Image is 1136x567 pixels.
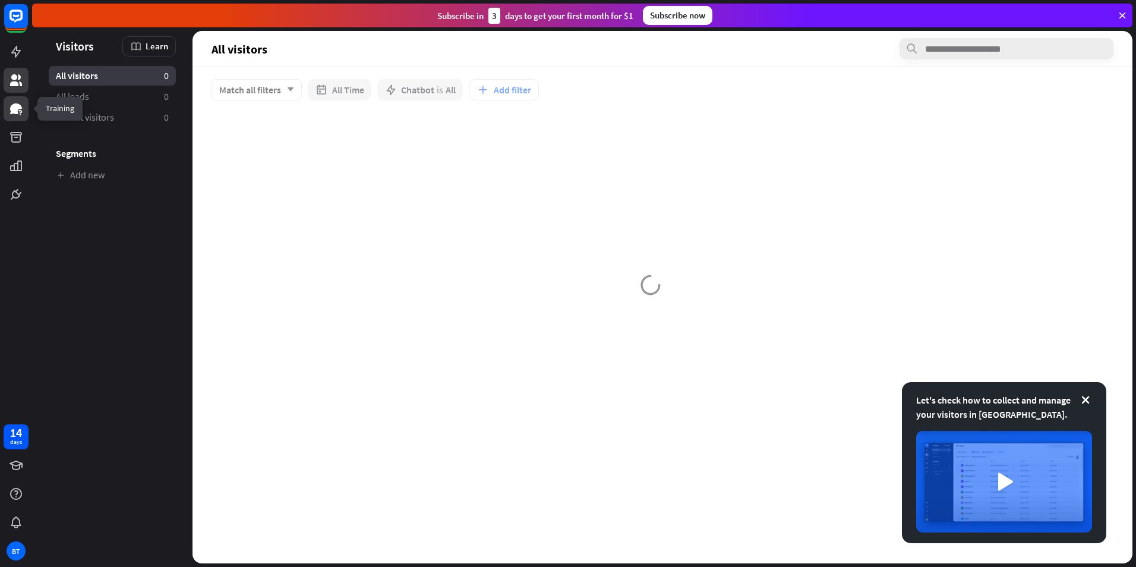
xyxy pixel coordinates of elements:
[164,70,169,82] aside: 0
[10,427,22,438] div: 14
[916,393,1092,421] div: Let's check how to collect and manage your visitors in [GEOGRAPHIC_DATA].
[49,108,176,127] a: Recent visitors 0
[56,90,89,103] span: All leads
[49,165,176,185] a: Add new
[164,111,169,124] aside: 0
[437,8,633,24] div: Subscribe in days to get your first month for $1
[49,87,176,106] a: All leads 0
[56,39,94,53] span: Visitors
[56,111,114,124] span: Recent visitors
[49,147,176,159] h3: Segments
[10,438,22,446] div: days
[212,42,267,56] span: All visitors
[10,5,45,40] button: Open LiveChat chat widget
[643,6,712,25] div: Subscribe now
[488,8,500,24] div: 3
[7,541,26,560] div: BT
[146,40,168,52] span: Learn
[164,90,169,103] aside: 0
[916,431,1092,533] img: image
[4,424,29,449] a: 14 days
[56,70,98,82] span: All visitors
